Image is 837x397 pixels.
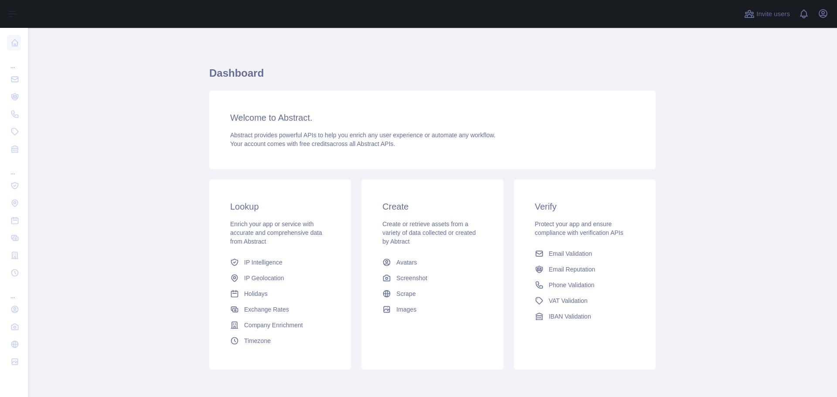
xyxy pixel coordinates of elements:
a: Exchange Rates [227,302,333,317]
span: Email Validation [549,249,592,258]
a: Images [379,302,486,317]
span: Invite users [756,9,790,19]
a: Avatars [379,254,486,270]
a: Email Validation [531,246,638,261]
span: Exchange Rates [244,305,289,314]
span: Holidays [244,289,268,298]
a: IP Geolocation [227,270,333,286]
span: Timezone [244,336,271,345]
a: Timezone [227,333,333,349]
h1: Dashboard [209,66,656,87]
a: IP Intelligence [227,254,333,270]
button: Invite users [742,7,792,21]
span: Your account comes with across all Abstract APIs. [230,140,395,147]
span: VAT Validation [549,296,588,305]
h3: Create [382,200,482,213]
span: Email Reputation [549,265,595,274]
a: Scrape [379,286,486,302]
span: Protect your app and ensure compliance with verification APIs [535,221,623,236]
a: IBAN Validation [531,309,638,324]
a: VAT Validation [531,293,638,309]
div: ... [7,159,21,176]
span: IP Intelligence [244,258,282,267]
span: Company Enrichment [244,321,303,329]
span: Screenshot [396,274,427,282]
h3: Verify [535,200,635,213]
a: Holidays [227,286,333,302]
span: Enrich your app or service with accurate and comprehensive data from Abstract [230,221,322,245]
a: Email Reputation [531,261,638,277]
h3: Welcome to Abstract. [230,112,635,124]
div: ... [7,52,21,70]
h3: Lookup [230,200,330,213]
span: Avatars [396,258,417,267]
span: Phone Validation [549,281,595,289]
span: free credits [299,140,330,147]
span: Scrape [396,289,415,298]
span: Create or retrieve assets from a variety of data collected or created by Abtract [382,221,476,245]
span: Abstract provides powerful APIs to help you enrich any user experience or automate any workflow. [230,132,496,139]
span: IBAN Validation [549,312,591,321]
a: Company Enrichment [227,317,333,333]
span: Images [396,305,416,314]
a: Phone Validation [531,277,638,293]
a: Screenshot [379,270,486,286]
span: IP Geolocation [244,274,284,282]
div: ... [7,282,21,300]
